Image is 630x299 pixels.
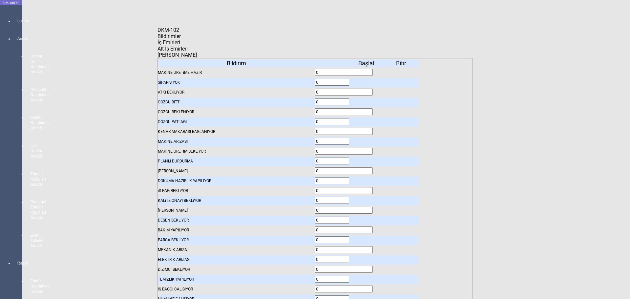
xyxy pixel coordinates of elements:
[315,266,373,273] input: With Spin And Buttons
[158,196,315,205] div: KALiTE ONAYI BEKLiYOR
[158,186,315,195] div: iS BAG BEKLiYOR
[315,187,373,194] input: With Spin And Buttons
[315,217,373,224] input: With Spin And Buttons
[157,33,181,39] span: Bildirimler
[315,108,373,115] input: With Spin And Buttons
[315,148,373,155] input: With Spin And Buttons
[158,245,315,254] div: MEKANiK ARIZA
[158,157,315,166] div: PLANLI DURDURMA
[315,118,373,125] input: With Spin And Buttons
[158,88,315,97] div: ATKI BEKLiYOR
[315,236,373,243] input: With Spin And Buttons
[158,216,315,225] div: DESEN BEKLiYOR
[158,107,315,117] div: COZGU BEKLENiYOR
[315,177,373,184] input: With Spin And Buttons
[158,78,315,87] div: SiPARiS YOK
[158,225,315,235] div: BAKIM YAPILIYOR
[158,235,315,245] div: PARCA BEKLiYOR
[315,158,373,164] input: With Spin And Buttons
[315,197,373,204] input: With Spin And Buttons
[157,46,188,52] span: Alt İş Emirleri
[315,69,373,76] input: With Spin And Buttons
[384,60,418,67] div: Bitir
[349,60,384,67] div: Başlat
[158,275,315,284] div: TEMiZLiK YAPILIYOR
[157,27,182,33] div: DKM-102
[158,68,315,77] div: MAKiNE URETiME HAZIR
[158,97,315,107] div: COZGU BiTTi
[315,207,373,214] input: With Spin And Buttons
[157,39,180,46] span: İş Emirleri
[158,176,315,185] div: DOKUMA HAZIRLIK YAPILIYOR
[315,79,373,86] input: With Spin And Buttons
[158,117,315,126] div: COZGU PATLAGI
[315,276,373,283] input: With Spin And Buttons
[315,89,373,96] input: With Spin And Buttons
[315,138,373,145] input: With Spin And Buttons
[315,246,373,253] input: With Spin And Buttons
[315,256,373,263] input: With Spin And Buttons
[315,167,373,174] input: With Spin And Buttons
[158,137,315,146] div: MAKiNE ARIZASI
[315,286,373,292] input: With Spin And Buttons
[315,128,373,135] input: With Spin And Buttons
[315,98,373,105] input: With Spin And Buttons
[157,52,197,58] span: [PERSON_NAME]
[158,60,315,67] div: Bildirim
[158,265,315,274] div: DiZiMCi BEKLiYOR
[158,285,315,294] div: iS BAGCI CALISIYOR
[158,206,315,215] div: [PERSON_NAME]
[158,127,315,136] div: KENAR MAKARASI BAGLANIYOR
[158,255,315,264] div: ELEKTRiK ARIZASI
[158,147,315,156] div: MAKiNE URETiM BEKLiYOR
[158,166,315,176] div: [PERSON_NAME]
[315,226,373,233] input: With Spin And Buttons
